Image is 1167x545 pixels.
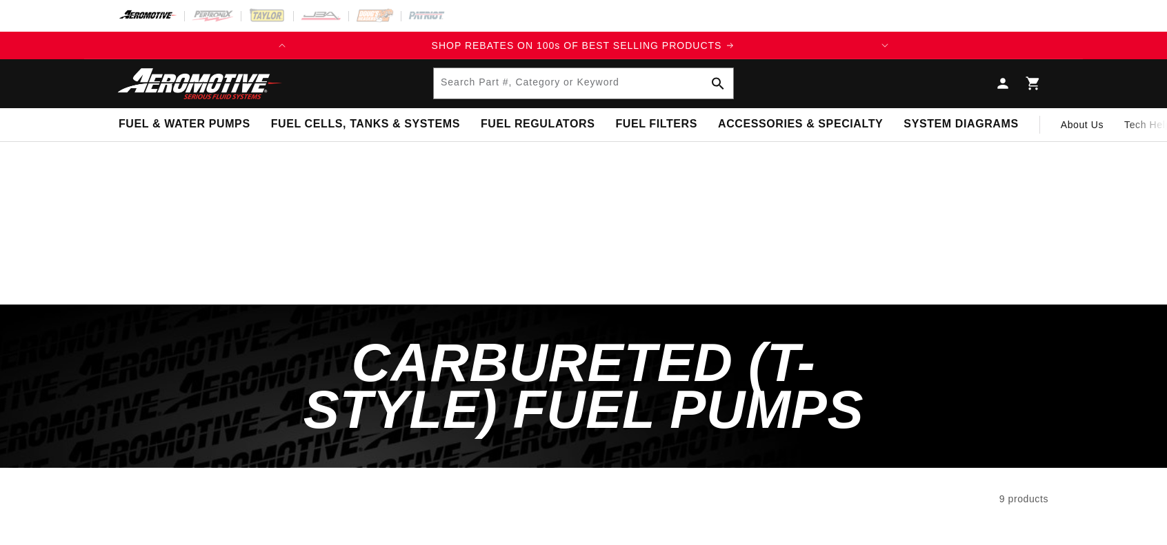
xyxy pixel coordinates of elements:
[605,108,708,141] summary: Fuel Filters
[114,68,286,100] img: Aeromotive
[271,117,460,132] span: Fuel Cells, Tanks & Systems
[296,38,871,53] a: SHOP REBATES ON 100s OF BEST SELLING PRODUCTS
[296,38,871,53] div: Announcement
[84,32,1083,59] slideshow-component: Translation missing: en.sections.announcements.announcement_bar
[904,117,1018,132] span: System Diagrams
[1050,108,1114,141] a: About Us
[296,38,871,53] div: 1 of 2
[119,117,250,132] span: Fuel & Water Pumps
[893,108,1028,141] summary: System Diagrams
[434,68,733,99] input: Search Part #, Category or Keyword
[708,108,893,141] summary: Accessories & Specialty
[1061,119,1104,130] span: About Us
[303,332,864,440] span: Carbureted (T-Style) Fuel Pumps
[999,493,1048,504] span: 9 products
[703,68,733,99] button: Search Part #, Category or Keyword
[268,32,296,59] button: Translation missing: en.sections.announcements.previous_announcement
[481,117,595,132] span: Fuel Regulators
[432,40,722,51] span: SHOP REBATES ON 100s OF BEST SELLING PRODUCTS
[871,32,899,59] button: Translation missing: en.sections.announcements.next_announcement
[470,108,605,141] summary: Fuel Regulators
[108,108,261,141] summary: Fuel & Water Pumps
[718,117,883,132] span: Accessories & Specialty
[261,108,470,141] summary: Fuel Cells, Tanks & Systems
[615,117,697,132] span: Fuel Filters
